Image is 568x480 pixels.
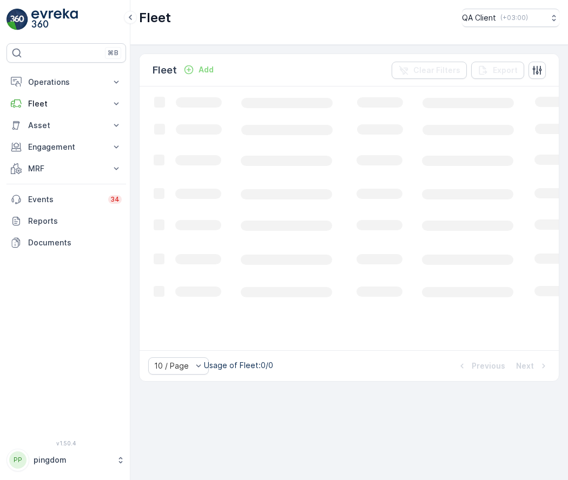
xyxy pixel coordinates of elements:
[6,449,126,471] button: PPpingdom
[9,451,27,469] div: PP
[28,77,104,88] p: Operations
[153,63,177,78] p: Fleet
[471,62,524,79] button: Export
[108,49,118,57] p: ⌘B
[28,216,122,226] p: Reports
[28,237,122,248] p: Documents
[472,361,505,371] p: Previous
[139,9,171,26] p: Fleet
[500,14,528,22] p: ( +03:00 )
[6,9,28,30] img: logo
[6,158,126,179] button: MRF
[6,440,126,446] span: v 1.50.4
[6,210,126,232] a: Reports
[455,359,506,372] button: Previous
[28,120,104,131] p: Asset
[31,9,78,30] img: logo_light-DOdMpM7g.png
[6,93,126,115] button: Fleet
[110,195,120,204] p: 34
[516,361,534,371] p: Next
[179,63,218,76] button: Add
[6,71,126,93] button: Operations
[392,62,467,79] button: Clear Filters
[6,232,126,254] a: Documents
[28,142,104,152] p: Engagement
[28,194,102,205] p: Events
[462,12,496,23] p: QA Client
[28,98,104,109] p: Fleet
[462,9,559,27] button: QA Client(+03:00)
[515,359,550,372] button: Next
[199,64,214,75] p: Add
[28,163,104,174] p: MRF
[413,65,460,76] p: Clear Filters
[6,189,126,210] a: Events34
[6,136,126,158] button: Engagement
[204,360,273,371] p: Usage of Fleet : 0/0
[34,455,111,465] p: pingdom
[493,65,518,76] p: Export
[6,115,126,136] button: Asset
